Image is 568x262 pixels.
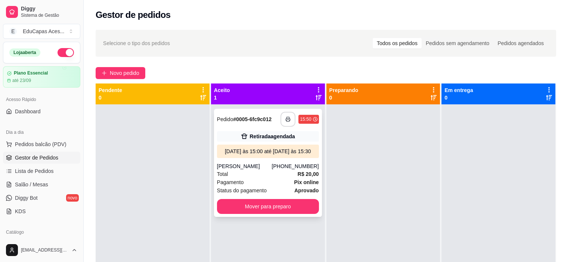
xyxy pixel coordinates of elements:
strong: R$ 20,00 [298,171,319,177]
p: Preparando [329,86,359,94]
div: EduCapas Aces ... [23,28,64,35]
a: Diggy Botnovo [3,192,80,204]
span: Gestor de Pedidos [15,154,58,161]
span: Sistema de Gestão [21,12,77,18]
div: [DATE] às 15:00 até [DATE] às 15:30 [220,148,316,155]
a: DiggySistema de Gestão [3,3,80,21]
div: Pedidos agendados [493,38,548,48]
p: Aceito [214,86,230,94]
div: [PERSON_NAME] [217,162,272,170]
span: Salão / Mesas [15,181,48,188]
p: 0 [99,94,122,101]
a: Plano Essencialaté 23/09 [3,66,80,88]
span: E [9,28,17,35]
article: até 23/09 [12,78,31,83]
span: Total [217,170,228,178]
span: Pedidos balcão (PDV) [15,141,66,148]
div: Pedidos sem agendamento [422,38,493,48]
span: KDS [15,208,26,215]
span: Status do pagamento [217,186,267,195]
span: Diggy [21,6,77,12]
a: Salão / Mesas [3,179,80,190]
span: [EMAIL_ADDRESS][DOMAIN_NAME] [21,247,68,253]
div: Acesso Rápido [3,94,80,105]
span: Dashboard [15,108,41,115]
p: 1 [214,94,230,101]
button: Mover para preparo [217,199,319,214]
p: Pendente [99,86,122,94]
span: plus [102,70,107,76]
p: 0 [444,94,473,101]
a: KDS [3,205,80,217]
strong: aprovado [294,187,319,193]
strong: Pix online [294,179,319,185]
div: Dia a dia [3,126,80,138]
span: Diggy Bot [15,194,38,202]
div: Loja aberta [9,48,40,57]
span: Lista de Pedidos [15,167,54,175]
p: 0 [329,94,359,101]
div: 15:50 [300,116,311,122]
a: Lista de Pedidos [3,165,80,177]
span: Novo pedido [110,69,139,77]
p: Em entrega [444,86,473,94]
button: Select a team [3,24,80,39]
div: Retirada agendada [249,133,295,140]
span: Selecione o tipo dos pedidos [103,39,170,47]
a: Dashboard [3,105,80,117]
div: Catálogo [3,226,80,238]
h2: Gestor de pedidos [96,9,171,21]
span: Pedido [217,116,233,122]
div: [PHONE_NUMBER] [271,162,319,170]
button: Novo pedido [96,67,145,79]
button: Pedidos balcão (PDV) [3,138,80,150]
article: Plano Essencial [14,70,48,76]
a: Gestor de Pedidos [3,152,80,164]
span: Pagamento [217,178,244,186]
button: [EMAIL_ADDRESS][DOMAIN_NAME] [3,241,80,259]
div: Todos os pedidos [373,38,422,48]
button: Alterar Status [58,48,74,57]
strong: # 0005-6fc9c012 [233,116,271,122]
